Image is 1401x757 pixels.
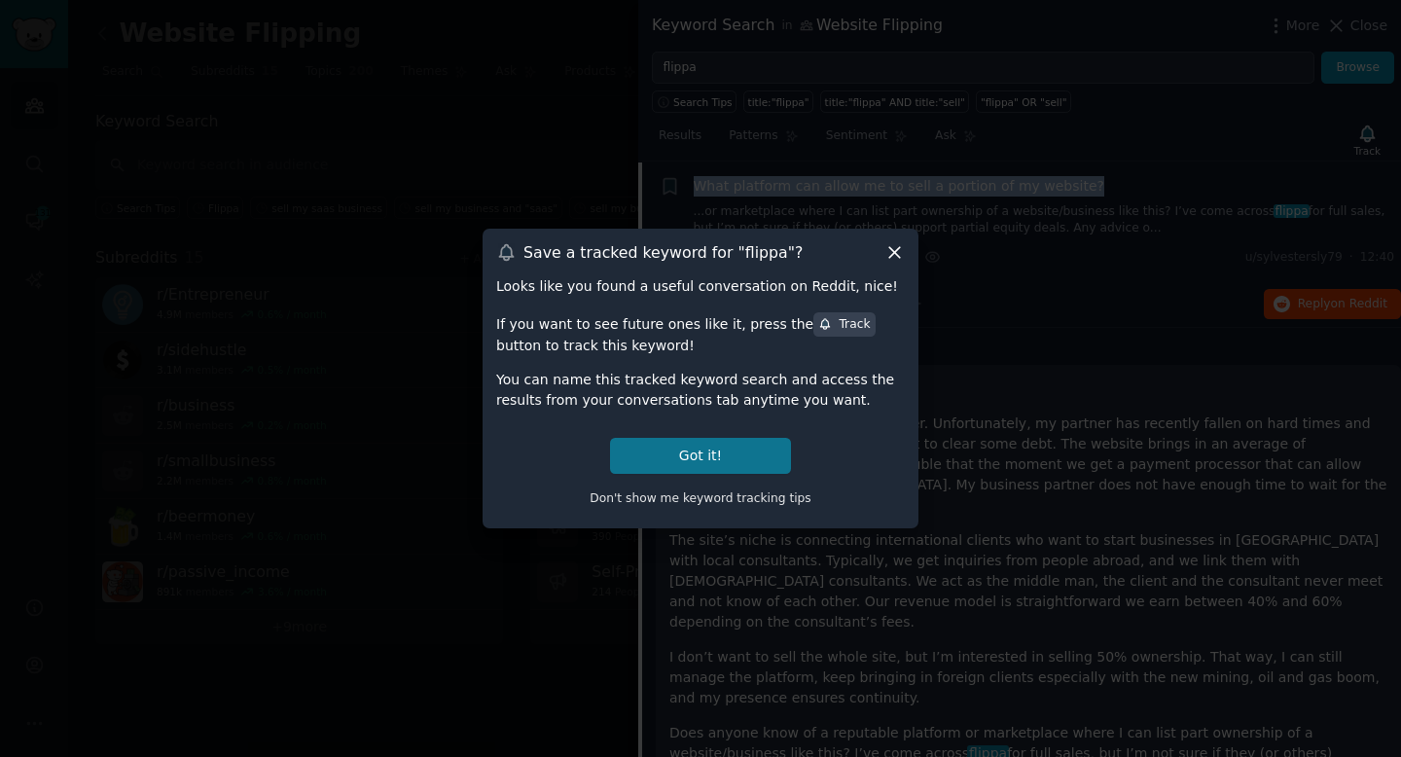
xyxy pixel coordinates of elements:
div: You can name this tracked keyword search and access the results from your conversations tab anyti... [496,370,905,411]
span: Don't show me keyword tracking tips [590,491,811,505]
div: If you want to see future ones like it, press the button to track this keyword! [496,310,905,355]
div: Track [818,316,870,334]
div: Looks like you found a useful conversation on Reddit, nice! [496,276,905,297]
button: Got it! [610,438,791,474]
h3: Save a tracked keyword for " flippa "? [523,242,803,263]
